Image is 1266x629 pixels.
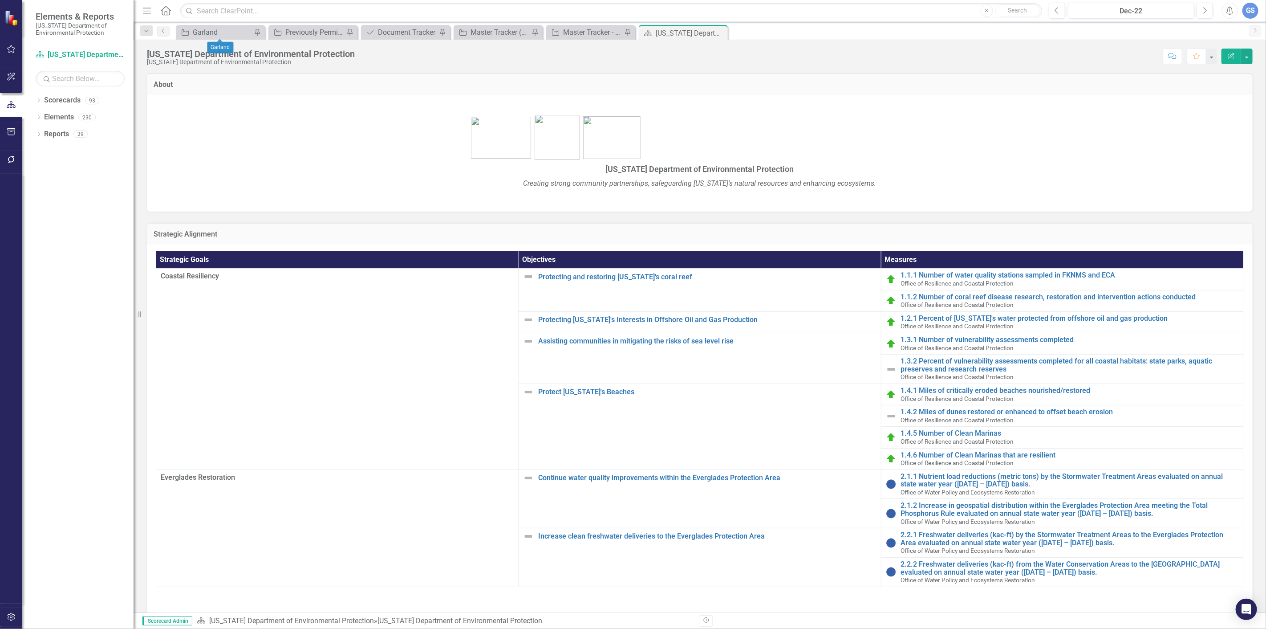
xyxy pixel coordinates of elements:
a: Document Tracker [363,27,437,38]
img: On Target [886,274,897,285]
div: Open Intercom Messenger [1236,599,1257,620]
a: 1.4.1 Miles of critically eroded beaches nourished/restored [901,387,1239,395]
em: Creating strong community partnerships, safeguarding [US_STATE]'s natural resources and enhancing... [523,179,876,188]
div: » [197,616,693,626]
td: Double-Click to Edit Right Click for Context Menu [519,470,881,528]
div: [US_STATE] Department of Environmental Protection [377,617,542,625]
div: 230 [78,114,96,121]
img: Not Defined [523,336,534,347]
div: Dec-22 [1071,6,1191,16]
a: 2.2.2 Freshwater deliveries (kac-ft) from the Water Conservation Areas to the [GEOGRAPHIC_DATA] e... [901,560,1239,576]
img: No Information [886,538,897,548]
a: Increase clean freshwater deliveries to the Everglades Protection Area [538,532,876,540]
div: GS [1242,3,1258,19]
a: Reports [44,129,69,139]
img: No Information [886,567,897,577]
td: Double-Click to Edit Right Click for Context Menu [881,384,1243,405]
div: [US_STATE] Department of Environmental Protection [147,49,355,59]
div: Garland [193,27,252,38]
a: 2.1.1 Nutrient load reductions (metric tons) by the Stormwater Treatment Areas evaluated on annua... [901,473,1239,488]
img: Not Defined [523,271,534,282]
span: Office of Resilience and Coastal Protection [901,301,1014,308]
small: [US_STATE] Department of Environmental Protection [36,22,125,37]
img: Not Defined [886,411,897,421]
td: Double-Click to Edit Right Click for Context Menu [881,333,1243,354]
td: Double-Click to Edit Right Click for Context Menu [519,269,881,311]
td: Double-Click to Edit Right Click for Context Menu [519,311,881,333]
a: Scorecards [44,95,81,106]
div: 39 [73,131,88,138]
img: bird1.png [583,116,641,159]
button: Search [995,4,1040,17]
span: Everglades Restoration [161,473,514,483]
div: Master Tracker - Current User [563,27,622,38]
a: Master Tracker - Current User [548,27,622,38]
td: Double-Click to Edit [156,269,519,470]
td: Double-Click to Edit Right Click for Context Menu [881,311,1243,333]
div: [US_STATE] Department of Environmental Protection [656,28,726,39]
input: Search Below... [36,71,125,86]
span: Office of Resilience and Coastal Protection [901,344,1014,351]
input: Search ClearPoint... [180,3,1042,19]
a: 1.1.2 Number of coral reef disease research, restoration and intervention actions conducted [901,293,1239,301]
a: 1.2.1 Percent of [US_STATE]'s water protected from offshore oil and gas production [901,314,1239,323]
a: 1.4.2 Miles of dunes restored or enhanced to offset beach erosion [901,408,1239,416]
td: Double-Click to Edit Right Click for Context Menu [881,528,1243,558]
img: On Target [886,389,897,400]
button: Dec-22 [1068,3,1194,19]
img: ClearPoint Strategy [4,10,20,26]
a: 2.2.1 Freshwater deliveries (kac-ft) by the Stormwater Treatment Areas to the Everglades Protecti... [901,531,1239,547]
img: No Information [886,479,897,490]
img: Not Defined [523,531,534,542]
a: Protecting and restoring [US_STATE]'s coral reef [538,273,876,281]
td: Double-Click to Edit Right Click for Context Menu [881,290,1243,311]
h3: Strategic Alignment [154,230,1246,238]
td: Double-Click to Edit Right Click for Context Menu [519,333,881,384]
td: Double-Click to Edit Right Click for Context Menu [881,499,1243,528]
span: Elements & Reports [36,11,125,22]
span: Office of Water Policy and Ecosystems Restoration [901,576,1035,584]
h3: About [154,81,1246,89]
span: Office of Water Policy and Ecosystems Restoration [901,489,1035,496]
span: Office of Water Policy and Ecosystems Restoration [901,547,1035,554]
td: Double-Click to Edit Right Click for Context Menu [881,558,1243,587]
span: Office of Resilience and Coastal Protection [901,280,1014,287]
span: Office of Resilience and Coastal Protection [901,417,1014,424]
td: Double-Click to Edit Right Click for Context Menu [881,470,1243,499]
img: Not Defined [523,387,534,397]
img: bhsp1.png [471,117,531,159]
td: Double-Click to Edit Right Click for Context Menu [881,448,1243,470]
td: Double-Click to Edit Right Click for Context Menu [881,269,1243,290]
img: On Target [886,295,897,306]
span: Office of Water Policy and Ecosystems Restoration [901,518,1035,525]
a: Elements [44,112,74,123]
td: Double-Click to Edit Right Click for Context Menu [881,427,1243,448]
a: Protect [US_STATE]'s Beaches [538,388,876,396]
img: On Target [886,432,897,443]
img: On Target [886,339,897,349]
span: Office of Resilience and Coastal Protection [901,459,1014,466]
img: Not Defined [886,364,897,375]
span: Scorecard Admin [142,617,192,625]
span: Search [1008,7,1027,14]
a: Protecting [US_STATE]'s Interests in Offshore Oil and Gas Production [538,316,876,324]
a: Garland [178,27,252,38]
span: [US_STATE] Department of Environmental Protection [606,164,794,174]
img: On Target [886,317,897,327]
a: Assisting communities in mitigating the risks of sea level rise [538,337,876,345]
a: [US_STATE] Department of Environmental Protection [36,50,125,60]
a: 1.4.6 Number of Clean Marinas that are resilient [901,451,1239,459]
img: Not Defined [523,473,534,483]
span: Coastal Resiliency [161,271,514,282]
div: Garland [207,42,234,53]
span: Office of Resilience and Coastal Protection [901,323,1014,330]
span: Office of Resilience and Coastal Protection [901,395,1014,402]
td: Double-Click to Edit Right Click for Context Menu [519,384,881,470]
div: Master Tracker (External) [471,27,529,38]
span: Office of Resilience and Coastal Protection [901,438,1014,445]
a: 2.1.2 Increase in geospatial distribution within the Everglades Protection Area meeting the Total... [901,502,1239,517]
div: 93 [85,97,99,104]
a: Master Tracker (External) [456,27,529,38]
td: Double-Click to Edit Right Click for Context Menu [881,405,1243,427]
a: [US_STATE] Department of Environmental Protection [209,617,374,625]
